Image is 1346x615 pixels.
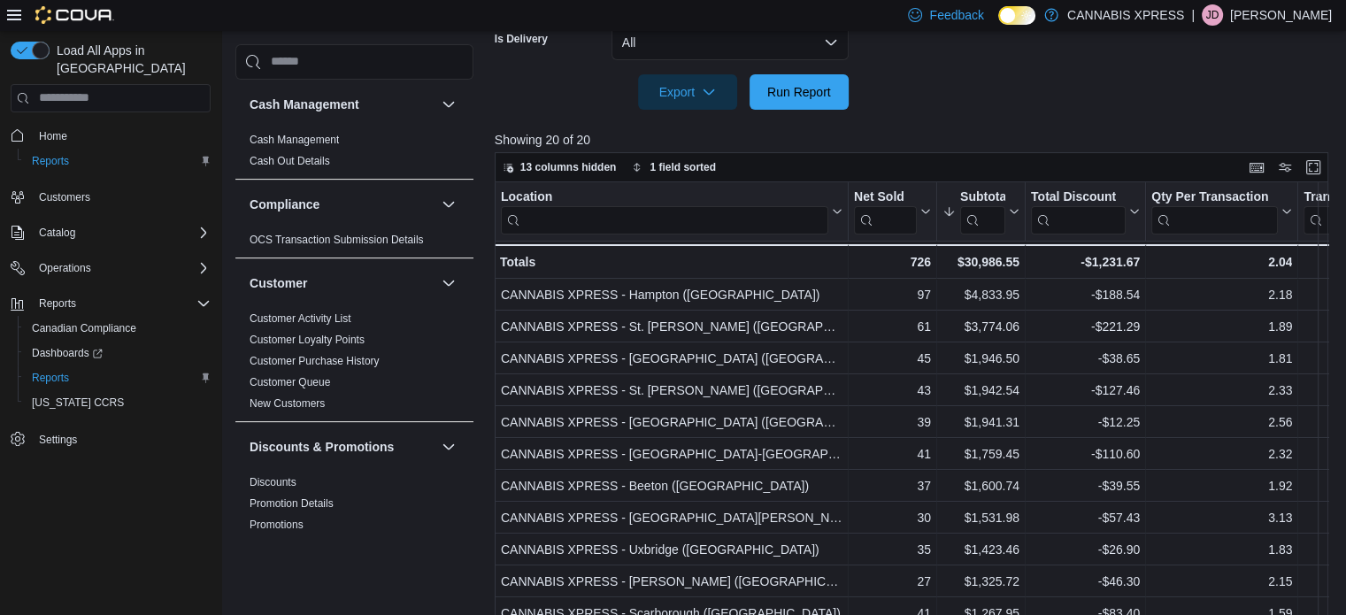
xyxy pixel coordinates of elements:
[4,426,218,451] button: Settings
[438,273,459,294] button: Customer
[1202,4,1223,26] div: Jordan Desilva
[250,96,435,113] button: Cash Management
[25,342,110,364] a: Dashboards
[854,443,931,465] div: 41
[32,321,136,335] span: Canadian Compliance
[942,475,1019,496] div: $1,600.74
[250,496,334,511] span: Promotion Details
[39,261,91,275] span: Operations
[942,507,1019,528] div: $1,531.98
[39,129,67,143] span: Home
[942,571,1019,592] div: $1,325.72
[235,472,473,542] div: Discounts & Promotions
[35,6,114,24] img: Cova
[495,32,548,46] label: Is Delivery
[250,475,296,489] span: Discounts
[25,367,211,388] span: Reports
[1274,157,1296,178] button: Display options
[250,476,296,488] a: Discounts
[32,293,211,314] span: Reports
[250,196,435,213] button: Compliance
[11,116,211,498] nav: Complex example
[501,380,842,401] div: CANNABIS XPRESS - St. [PERSON_NAME] ([GEOGRAPHIC_DATA])
[18,316,218,341] button: Canadian Compliance
[250,274,435,292] button: Customer
[1067,4,1184,26] p: CANNABIS XPRESS
[1031,475,1140,496] div: -$39.55
[32,396,124,410] span: [US_STATE] CCRS
[1031,188,1140,234] button: Total Discount
[501,188,828,234] div: Location
[854,380,931,401] div: 43
[1031,348,1140,369] div: -$38.65
[501,539,842,560] div: CANNABIS XPRESS - Uxbridge ([GEOGRAPHIC_DATA])
[25,342,211,364] span: Dashboards
[250,311,351,326] span: Customer Activity List
[25,367,76,388] a: Reports
[250,396,325,411] span: New Customers
[942,316,1019,337] div: $3,774.06
[250,518,304,532] span: Promotions
[32,429,84,450] a: Settings
[1151,539,1292,560] div: 1.83
[1151,188,1278,234] div: Qty Per Transaction
[250,334,365,346] a: Customer Loyalty Points
[942,380,1019,401] div: $1,942.54
[854,348,931,369] div: 45
[1151,443,1292,465] div: 2.32
[854,507,931,528] div: 30
[501,348,842,369] div: CANNABIS XPRESS - [GEOGRAPHIC_DATA] ([GEOGRAPHIC_DATA])
[250,497,334,510] a: Promotion Details
[1151,475,1292,496] div: 1.92
[854,571,931,592] div: 27
[854,539,931,560] div: 35
[250,233,424,247] span: OCS Transaction Submission Details
[32,126,74,147] a: Home
[32,371,69,385] span: Reports
[25,150,211,172] span: Reports
[1031,507,1140,528] div: -$57.43
[854,316,931,337] div: 61
[520,160,617,174] span: 13 columns hidden
[4,291,218,316] button: Reports
[25,392,211,413] span: Washington CCRS
[32,125,211,147] span: Home
[25,150,76,172] a: Reports
[32,258,98,279] button: Operations
[39,190,90,204] span: Customers
[1206,4,1219,26] span: JD
[1151,251,1292,273] div: 2.04
[250,154,330,168] span: Cash Out Details
[250,397,325,410] a: New Customers
[750,74,849,110] button: Run Report
[250,354,380,368] span: Customer Purchase History
[18,149,218,173] button: Reports
[942,188,1019,234] button: Subtotal
[250,274,307,292] h3: Customer
[32,187,97,208] a: Customers
[250,375,330,389] span: Customer Queue
[250,96,359,113] h3: Cash Management
[32,346,103,360] span: Dashboards
[501,188,828,205] div: Location
[501,316,842,337] div: CANNABIS XPRESS - St. [PERSON_NAME] ([GEOGRAPHIC_DATA])
[32,154,69,168] span: Reports
[250,333,365,347] span: Customer Loyalty Points
[960,188,1005,205] div: Subtotal
[50,42,211,77] span: Load All Apps in [GEOGRAPHIC_DATA]
[1246,157,1267,178] button: Keyboard shortcuts
[998,6,1035,25] input: Dark Mode
[32,186,211,208] span: Customers
[1031,284,1140,305] div: -$188.54
[4,123,218,149] button: Home
[438,94,459,115] button: Cash Management
[767,83,831,101] span: Run Report
[942,348,1019,369] div: $1,946.50
[854,475,931,496] div: 37
[39,226,75,240] span: Catalog
[500,251,842,273] div: Totals
[998,25,999,26] span: Dark Mode
[611,25,849,60] button: All
[625,157,723,178] button: 1 field sorted
[1303,157,1324,178] button: Enter fullscreen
